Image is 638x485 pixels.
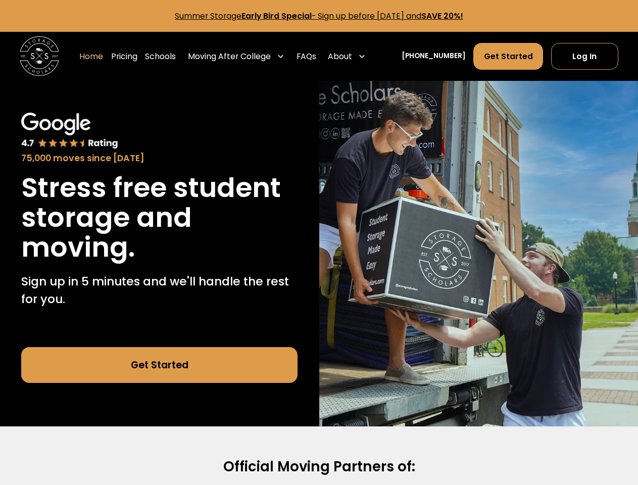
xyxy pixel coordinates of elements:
a: Summer StorageEarly Bird Special- Sign up before [DATE] andSAVE 20%! [175,11,463,21]
div: About [328,51,352,62]
strong: Early Bird Special [241,11,312,21]
a: [PHONE_NUMBER] [402,51,466,62]
a: Get Started [473,43,543,70]
strong: SAVE 20%! [421,11,463,21]
div: 75,000 moves since [DATE] [21,152,298,165]
a: Log In [551,43,618,70]
p: Sign up in 5 minutes and we'll handle the rest for you. [21,272,298,308]
img: Google 4.7 star rating [21,113,118,150]
h1: Stress free student storage and moving. [21,173,298,262]
a: Home [79,42,103,70]
a: Pricing [111,42,137,70]
h2: Official Moving Partners of: [32,458,606,476]
a: Schools [145,42,176,70]
a: Get Started [21,347,298,382]
div: Moving After College [188,51,271,62]
img: Storage Scholars main logo [20,36,59,76]
a: FAQs [297,42,316,70]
